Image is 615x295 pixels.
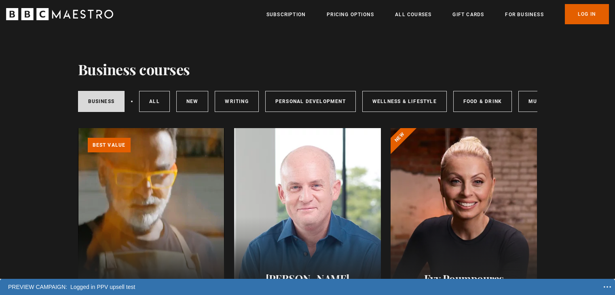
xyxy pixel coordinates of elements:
[88,138,131,152] p: Best value
[505,11,543,19] a: For business
[362,91,447,112] a: Wellness & Lifestyle
[518,91,604,112] a: Music, Film & Theatre
[400,272,528,285] h2: Evy Poumpouras
[395,11,431,19] a: All Courses
[327,11,374,19] a: Pricing Options
[67,279,551,295] div: Logged in PPV upsell test
[176,91,209,112] a: New
[78,91,125,112] a: Business
[139,91,170,112] a: All
[266,11,306,19] a: Subscription
[78,61,190,78] h1: Business courses
[8,279,67,295] div: Preview Campaign:
[266,4,609,24] nav: Primary
[6,8,113,20] svg: BBC Maestro
[244,272,371,285] h2: [PERSON_NAME]
[565,4,609,24] a: Log In
[265,91,356,112] a: Personal Development
[215,91,258,112] a: Writing
[452,11,484,19] a: Gift Cards
[453,91,512,112] a: Food & Drink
